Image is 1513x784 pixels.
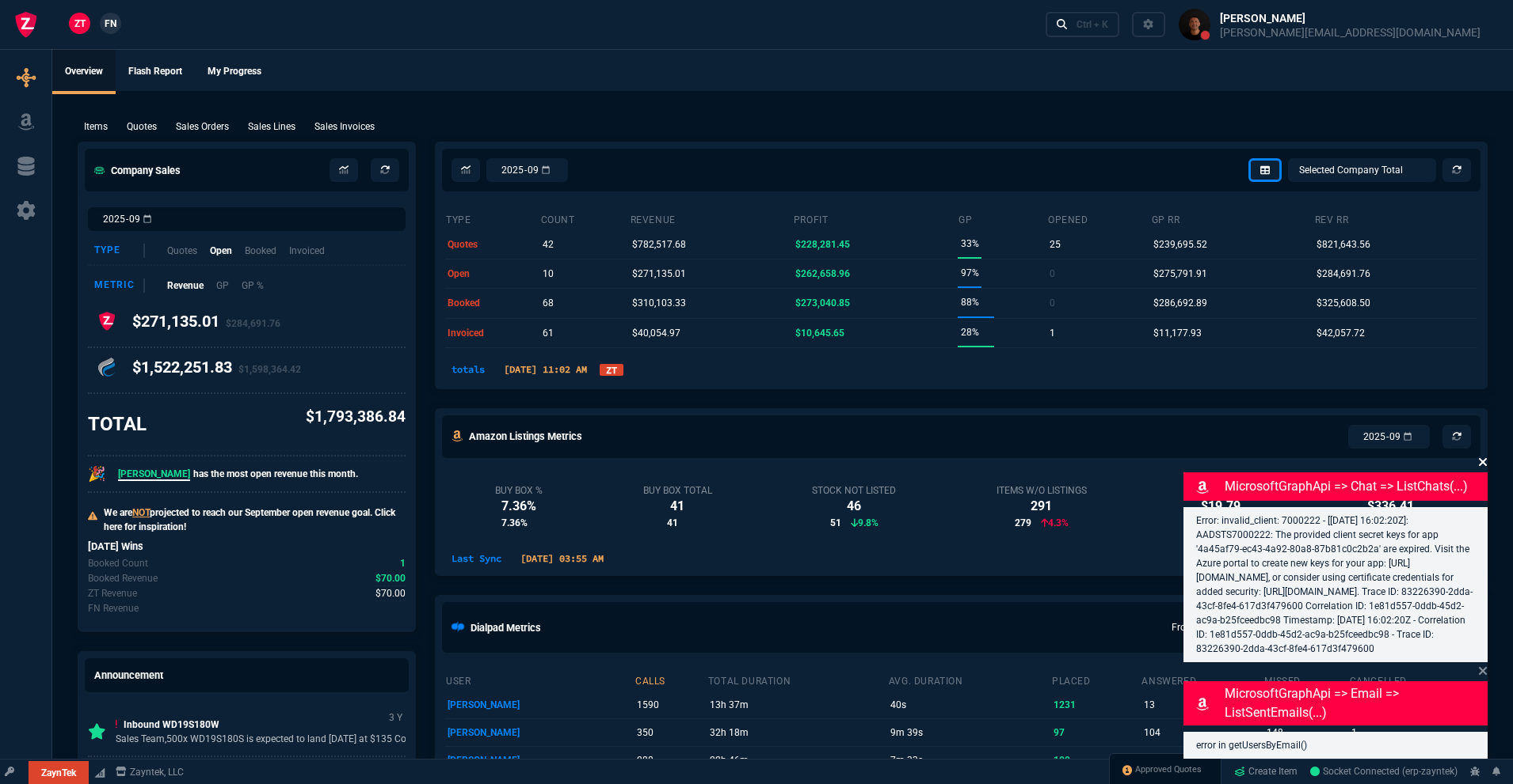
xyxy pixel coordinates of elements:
[710,694,886,716] p: 13h 37m
[391,601,406,615] p: spec.value
[795,322,844,344] p: $10,645.65
[1144,722,1262,744] p: 104
[1054,694,1138,716] p: 1231
[445,668,635,691] th: user
[1314,207,1477,229] th: Rev RR
[118,468,190,481] span: [PERSON_NAME]
[1153,292,1207,314] p: $286,692.89
[314,119,375,134] p: Sales Invoices
[1317,292,1370,314] p: $325,608.50
[167,278,204,293] p: Revenue
[306,406,406,429] p: $1,793,386.84
[88,556,148,570] p: Today's Booked count
[1310,765,1458,779] a: BxQYSE_QMcsPbXMXAABJ
[127,119,157,134] p: Quotes
[543,292,554,314] p: 68
[1050,263,1055,285] p: 0
[543,233,554,256] p: 42
[667,516,678,530] span: 41
[1054,749,1138,771] p: 100
[167,244,197,258] p: Quotes
[1144,749,1262,771] p: 81
[851,516,878,530] p: 9.8%
[471,620,541,635] h5: Dialpad Metrics
[118,467,358,481] p: has the most open revenue this month.
[116,50,195,94] a: Flash Report
[632,233,686,256] p: $782,517.68
[132,312,280,337] h4: $271,135.01
[632,322,680,344] p: $40,054.97
[514,551,610,566] p: [DATE] 03:55 AM
[961,321,979,343] p: 28%
[105,17,116,31] span: FN
[1153,322,1202,344] p: $11,177.93
[793,207,958,229] th: Profit
[495,484,543,497] div: Buy Box %
[216,278,229,293] p: GP
[795,233,850,256] p: $228,281.45
[543,263,554,285] p: 10
[52,50,116,94] a: Overview
[830,516,841,530] span: 51
[540,207,630,229] th: count
[1015,516,1031,530] span: 279
[1317,233,1370,256] p: $821,643.56
[132,358,301,383] h4: $1,522,251.83
[88,412,147,436] h3: TOTAL
[88,540,406,553] h6: [DATE] Wins
[448,694,632,716] p: [PERSON_NAME]
[445,362,491,377] p: totals
[888,668,1051,691] th: avg. duration
[1050,292,1055,314] p: 0
[1135,764,1202,777] span: Approved Quotes
[961,291,979,313] p: 88%
[448,722,632,744] p: [PERSON_NAME]
[795,292,850,314] p: $273,040.85
[707,668,888,691] th: total duration
[104,506,406,534] p: We are projected to reach our September open revenue goal. Click here for inspiration!
[361,571,406,586] p: spec.value
[1141,668,1263,691] th: answered
[445,207,540,229] th: type
[74,17,86,31] span: ZT
[248,119,295,134] p: Sales Lines
[84,119,108,134] p: Items
[600,364,623,376] a: ZT
[1153,233,1207,256] p: $239,695.52
[195,50,274,94] a: My Progress
[245,244,276,258] p: Booked
[242,278,264,293] p: GP %
[635,668,707,691] th: calls
[497,362,593,377] p: [DATE] 11:02 AM
[643,497,712,516] div: 41
[88,586,137,600] p: Today's zaynTek revenue
[289,244,325,258] p: Invoiced
[1317,322,1365,344] p: $42,057.72
[94,163,181,178] h5: Company Sales
[116,732,434,746] p: Sales Team,500x WD19S180S is expected to land [DATE] at $135 Cost be...
[1050,233,1061,256] p: 25
[961,262,979,284] p: 97%
[1310,767,1458,778] span: Socket Connected (erp-zayntek)
[890,722,1049,744] p: 9m 39s
[1228,760,1304,784] a: Create Item
[637,722,704,744] p: 350
[501,516,528,530] span: 7.36%
[1225,477,1484,496] p: MicrosoftGraphApi => chat => listChats(...)
[710,722,886,744] p: 32h 18m
[88,571,158,585] p: Today's Booked revenue
[469,429,582,444] h5: Amazon Listings Metrics
[445,318,540,347] td: invoiced
[495,497,543,516] div: 7.36%
[812,497,896,516] div: 46
[1050,322,1055,344] p: 1
[632,292,686,314] p: $310,103.33
[386,708,406,727] p: 3 Y
[961,233,979,255] p: 33%
[997,497,1087,516] div: 291
[445,229,540,259] td: quotes
[386,556,406,571] p: spec.value
[445,551,508,566] p: Last Sync
[375,571,406,586] span: Today's Booked revenue
[238,364,301,375] span: $1,598,364.42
